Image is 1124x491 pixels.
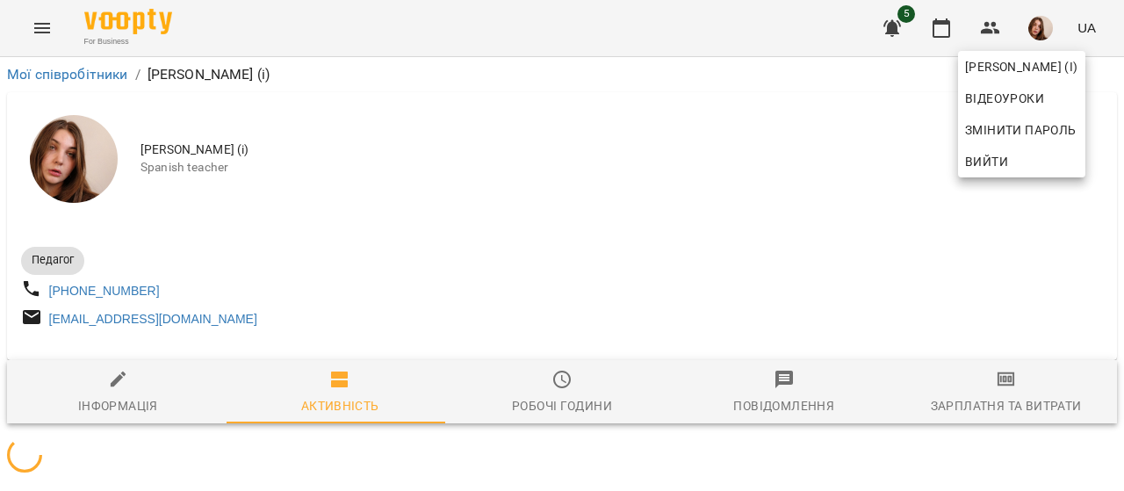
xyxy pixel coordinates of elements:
[965,119,1078,141] span: Змінити пароль
[965,151,1008,172] span: Вийти
[958,146,1085,177] button: Вийти
[958,114,1085,146] a: Змінити пароль
[965,88,1044,109] span: Відеоуроки
[958,83,1051,114] a: Відеоуроки
[958,51,1085,83] a: [PERSON_NAME] (і)
[965,56,1078,77] span: [PERSON_NAME] (і)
